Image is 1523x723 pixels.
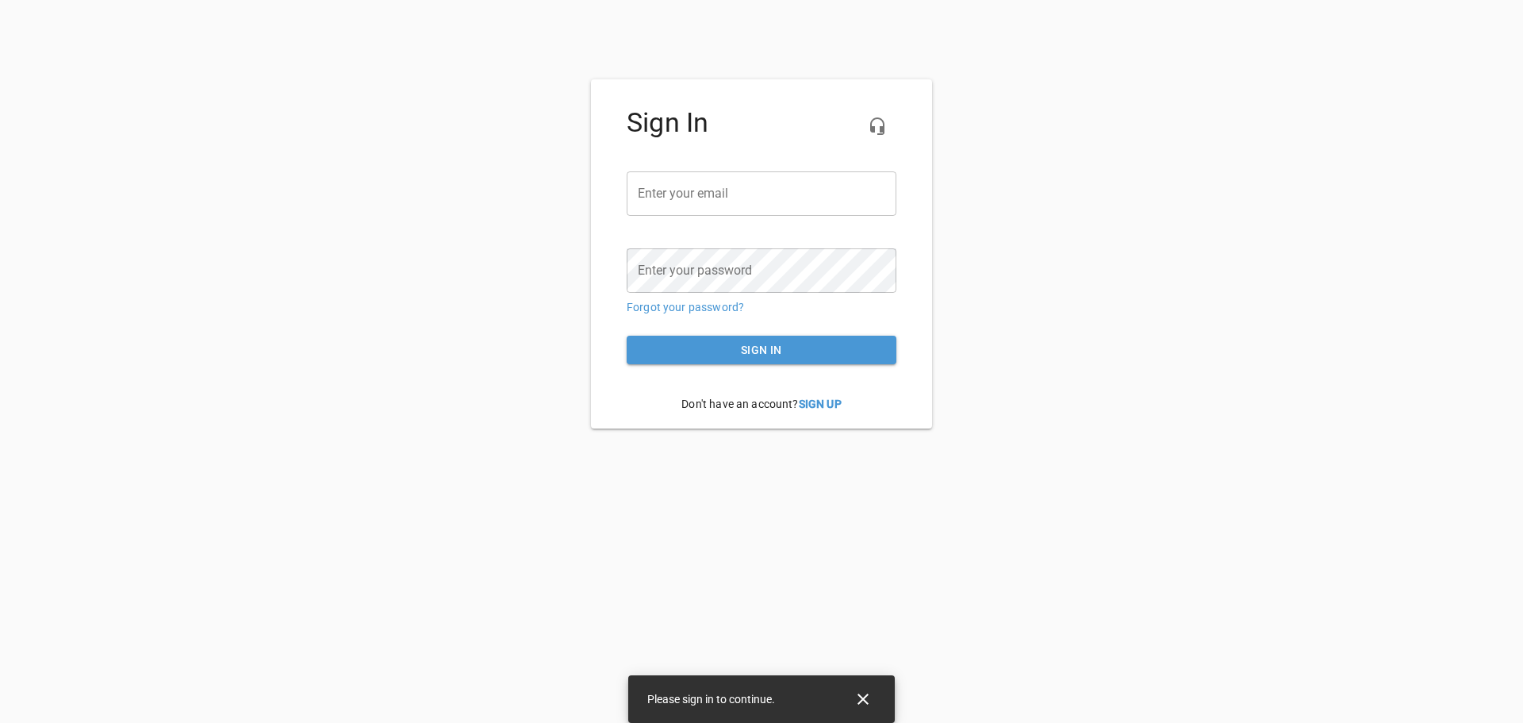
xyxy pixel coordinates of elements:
button: Sign in [627,336,896,365]
span: Sign in [639,340,884,360]
button: Live Chat [858,107,896,145]
button: Close [844,680,882,718]
a: Sign Up [799,398,842,410]
h4: Sign In [627,107,896,139]
span: Please sign in to continue. [647,693,775,706]
p: Don't have an account? [627,384,896,425]
a: Forgot your password? [627,301,744,313]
